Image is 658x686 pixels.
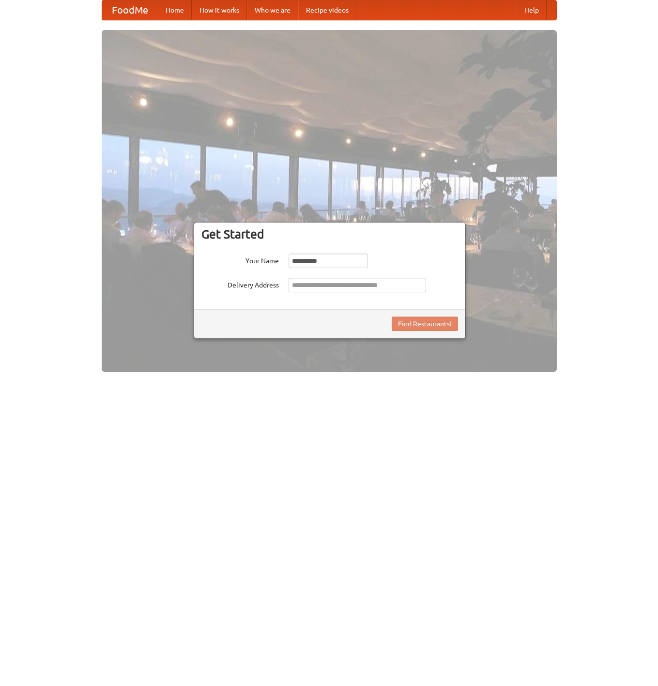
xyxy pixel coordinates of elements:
[192,0,247,20] a: How it works
[201,278,279,290] label: Delivery Address
[102,0,158,20] a: FoodMe
[201,227,458,241] h3: Get Started
[298,0,356,20] a: Recipe videos
[247,0,298,20] a: Who we are
[517,0,547,20] a: Help
[158,0,192,20] a: Home
[201,254,279,266] label: Your Name
[392,317,458,331] button: Find Restaurants!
